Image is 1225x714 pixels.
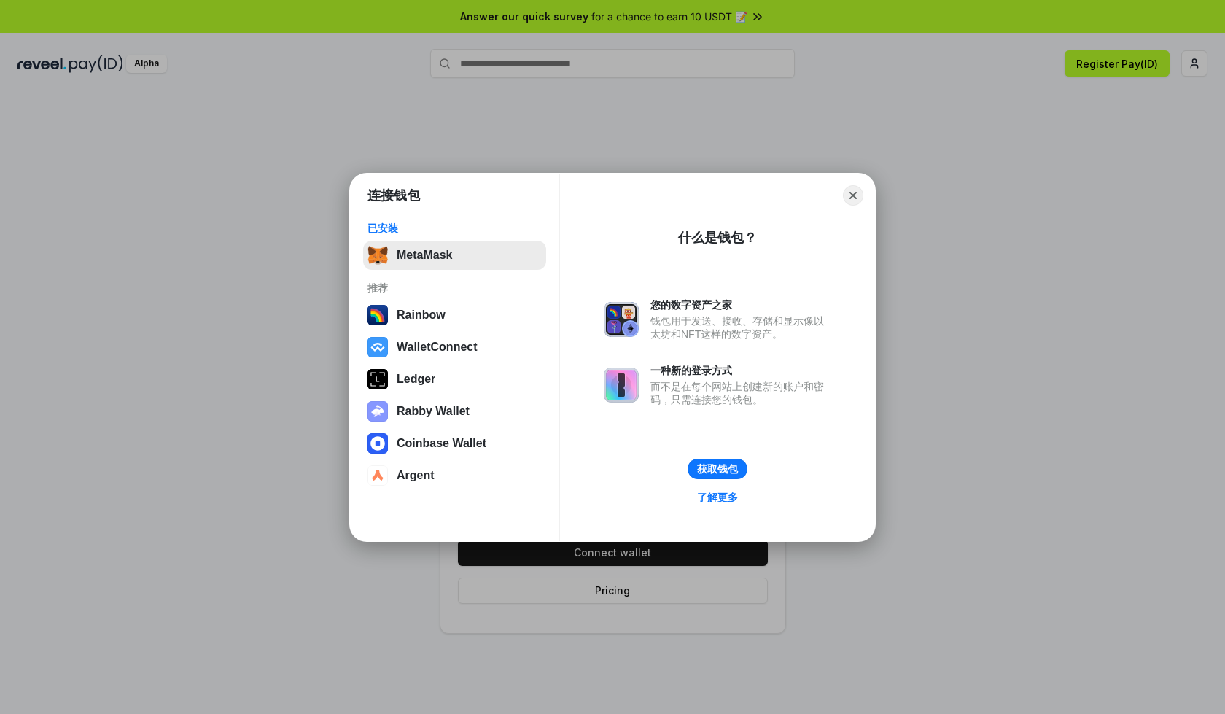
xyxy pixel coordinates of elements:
[688,459,747,479] button: 获取钱包
[367,222,542,235] div: 已安装
[697,491,738,504] div: 了解更多
[397,437,486,450] div: Coinbase Wallet
[363,300,546,330] button: Rainbow
[397,249,452,262] div: MetaMask
[363,429,546,458] button: Coinbase Wallet
[650,314,831,341] div: 钱包用于发送、接收、存储和显示像以太坊和NFT这样的数字资产。
[367,433,388,454] img: svg+xml,%3Csvg%20width%3D%2228%22%20height%3D%2228%22%20viewBox%3D%220%200%2028%2028%22%20fill%3D...
[397,373,435,386] div: Ledger
[650,298,831,311] div: 您的数字资产之家
[367,337,388,357] img: svg+xml,%3Csvg%20width%3D%2228%22%20height%3D%2228%22%20viewBox%3D%220%200%2028%2028%22%20fill%3D...
[688,488,747,507] a: 了解更多
[367,369,388,389] img: svg+xml,%3Csvg%20xmlns%3D%22http%3A%2F%2Fwww.w3.org%2F2000%2Fsvg%22%20width%3D%2228%22%20height%3...
[367,282,542,295] div: 推荐
[678,229,757,247] div: 什么是钱包？
[363,461,546,490] button: Argent
[367,305,388,325] img: svg+xml,%3Csvg%20width%3D%22120%22%20height%3D%22120%22%20viewBox%3D%220%200%20120%20120%22%20fil...
[363,365,546,394] button: Ledger
[697,462,738,476] div: 获取钱包
[367,245,388,265] img: svg+xml,%3Csvg%20fill%3D%22none%22%20height%3D%2233%22%20viewBox%3D%220%200%2035%2033%22%20width%...
[363,241,546,270] button: MetaMask
[367,187,420,204] h1: 连接钱包
[363,333,546,362] button: WalletConnect
[843,185,863,206] button: Close
[367,401,388,422] img: svg+xml,%3Csvg%20xmlns%3D%22http%3A%2F%2Fwww.w3.org%2F2000%2Fsvg%22%20fill%3D%22none%22%20viewBox...
[367,465,388,486] img: svg+xml,%3Csvg%20width%3D%2228%22%20height%3D%2228%22%20viewBox%3D%220%200%2028%2028%22%20fill%3D...
[397,341,478,354] div: WalletConnect
[397,309,446,322] div: Rainbow
[650,364,831,377] div: 一种新的登录方式
[650,380,831,406] div: 而不是在每个网站上创建新的账户和密码，只需连接您的钱包。
[604,368,639,403] img: svg+xml,%3Csvg%20xmlns%3D%22http%3A%2F%2Fwww.w3.org%2F2000%2Fsvg%22%20fill%3D%22none%22%20viewBox...
[397,405,470,418] div: Rabby Wallet
[397,469,435,482] div: Argent
[604,302,639,337] img: svg+xml,%3Csvg%20xmlns%3D%22http%3A%2F%2Fwww.w3.org%2F2000%2Fsvg%22%20fill%3D%22none%22%20viewBox...
[363,397,546,426] button: Rabby Wallet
